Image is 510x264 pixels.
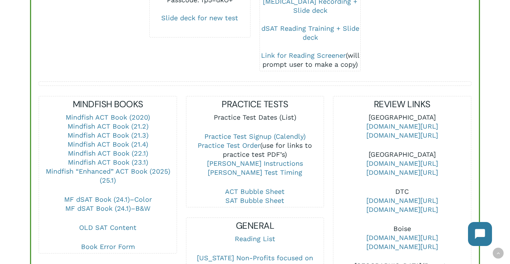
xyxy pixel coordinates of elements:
[460,214,499,253] iframe: Chatbot
[67,131,148,139] a: Mindfish ACT Book (21.3)
[366,196,438,204] a: [DOMAIN_NAME][URL]
[186,98,324,110] h5: PRACTICE TESTS
[333,224,471,261] p: Boise
[333,187,471,224] p: DTC
[366,168,438,176] a: [DOMAIN_NAME][URL]
[366,122,438,130] a: [DOMAIN_NAME][URL]
[186,132,324,187] p: (use for links to practice test PDF’s)
[214,113,296,121] a: Practice Test Dates (List)
[333,98,471,110] h5: REVIEW LINKS
[68,158,148,166] a: Mindfish ACT Book (23.1)
[225,187,285,195] a: ACT Bubble Sheet
[261,24,359,41] a: dSAT Reading Training + Slide deck
[366,131,438,139] a: [DOMAIN_NAME][URL]
[65,204,150,212] a: MF dSAT Book (24.1)–B&W
[333,150,471,187] p: [GEOGRAPHIC_DATA]
[260,51,361,69] div: (will prompt user to make a copy)
[67,122,148,130] a: Mindfish ACT Book (21.2)
[366,159,438,167] a: [DOMAIN_NAME][URL]
[207,159,303,167] a: [PERSON_NAME] Instructions
[366,243,438,250] a: [DOMAIN_NAME][URL]
[46,167,170,184] a: Mindfish “Enhanced” ACT Book (2025) (25.1)
[235,235,275,243] a: Reading List
[66,113,150,121] a: Mindfish ACT Book (2020)
[161,14,238,22] a: Slide deck for new test
[81,243,135,250] a: Book Error Form
[79,223,136,231] a: OLD SAT Content
[68,149,148,157] a: Mindfish ACT Book (22.1)
[198,141,260,149] a: Practice Test Order
[67,140,148,148] a: Mindfish ACT Book (21.4)
[204,132,306,140] a: Practice Test Signup (Calendly)
[261,51,346,59] a: Link for Reading Screener
[333,113,471,150] p: [GEOGRAPHIC_DATA]
[208,168,302,176] a: [PERSON_NAME] Test Timing
[64,195,152,203] a: MF dSAT Book (24.1)–Color
[39,98,177,110] h5: MINDFISH BOOKS
[366,205,438,213] a: [DOMAIN_NAME][URL]
[366,234,438,241] a: [DOMAIN_NAME][URL]
[186,220,324,232] h5: GENERAL
[225,196,284,204] a: SAT Bubble Sheet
